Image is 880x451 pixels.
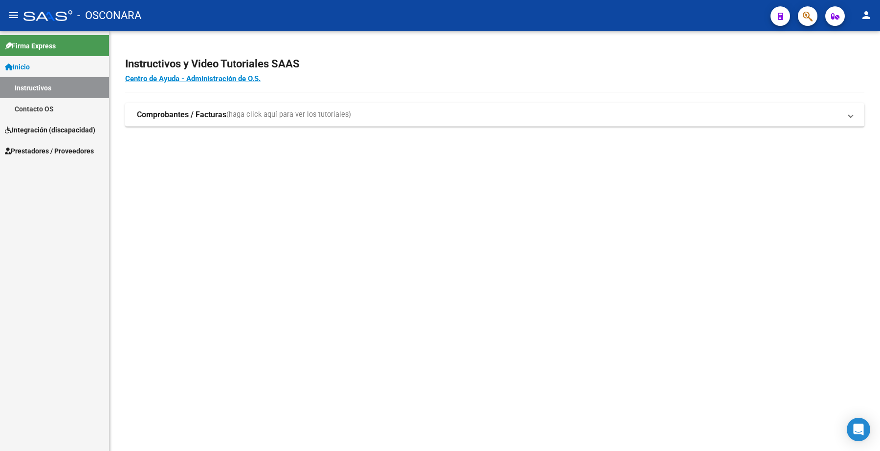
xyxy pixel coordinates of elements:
[5,146,94,156] span: Prestadores / Proveedores
[8,9,20,21] mat-icon: menu
[137,109,226,120] strong: Comprobantes / Facturas
[77,5,141,26] span: - OSCONARA
[125,55,864,73] h2: Instructivos y Video Tutoriales SAAS
[5,62,30,72] span: Inicio
[5,41,56,51] span: Firma Express
[226,109,351,120] span: (haga click aquí para ver los tutoriales)
[125,103,864,127] mat-expansion-panel-header: Comprobantes / Facturas(haga click aquí para ver los tutoriales)
[125,74,261,83] a: Centro de Ayuda - Administración de O.S.
[860,9,872,21] mat-icon: person
[847,418,870,441] div: Open Intercom Messenger
[5,125,95,135] span: Integración (discapacidad)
